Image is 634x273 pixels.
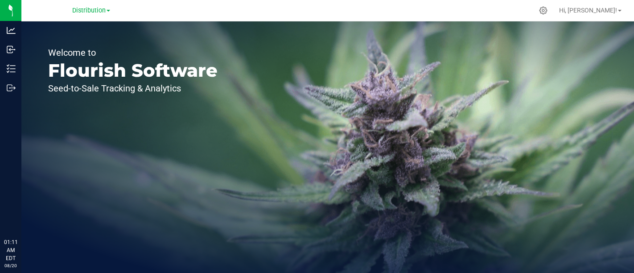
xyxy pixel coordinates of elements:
p: 08/20 [4,262,17,269]
p: 01:11 AM EDT [4,238,17,262]
inline-svg: Outbound [7,83,16,92]
span: Hi, [PERSON_NAME]! [559,7,617,14]
p: Welcome to [48,48,218,57]
inline-svg: Analytics [7,26,16,35]
inline-svg: Inventory [7,64,16,73]
p: Flourish Software [48,62,218,79]
p: Seed-to-Sale Tracking & Analytics [48,84,218,93]
inline-svg: Inbound [7,45,16,54]
div: Manage settings [538,6,549,15]
span: Distribution [72,7,106,14]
